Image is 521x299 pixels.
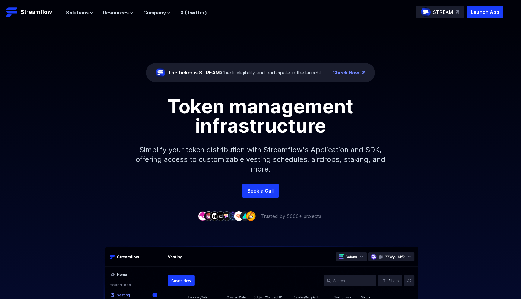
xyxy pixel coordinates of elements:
img: streamflow-logo-circle.png [156,68,165,77]
img: company-3 [210,211,219,221]
a: Streamflow [6,6,60,18]
p: Simplify your token distribution with Streamflow's Application and SDK, offering access to custom... [131,135,390,184]
a: STREAM [416,6,464,18]
img: streamflow-logo-circle.png [421,7,431,17]
img: company-8 [240,211,250,221]
button: Company [143,9,171,16]
img: top-right-arrow.png [362,71,365,74]
button: Launch App [467,6,503,18]
span: The ticker is STREAM: [168,70,221,76]
img: company-4 [216,211,226,221]
p: Trusted by 5000+ projects [261,212,321,220]
img: company-2 [204,211,213,221]
p: Streamflow [21,8,52,16]
div: Check eligibility and participate in the launch! [168,69,321,76]
a: Book a Call [242,184,279,198]
img: Streamflow Logo [6,6,18,18]
img: company-1 [198,211,207,221]
span: Solutions [66,9,89,16]
img: company-5 [222,211,232,221]
img: company-9 [246,211,256,221]
span: Company [143,9,166,16]
img: top-right-arrow.svg [456,10,459,14]
button: Solutions [66,9,93,16]
span: Resources [103,9,129,16]
img: company-6 [228,211,238,221]
h1: Token management infrastructure [125,97,396,135]
button: Resources [103,9,134,16]
p: STREAM [433,8,453,16]
img: company-7 [234,211,244,221]
a: X (Twitter) [180,10,207,16]
a: Check Now [332,69,359,76]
